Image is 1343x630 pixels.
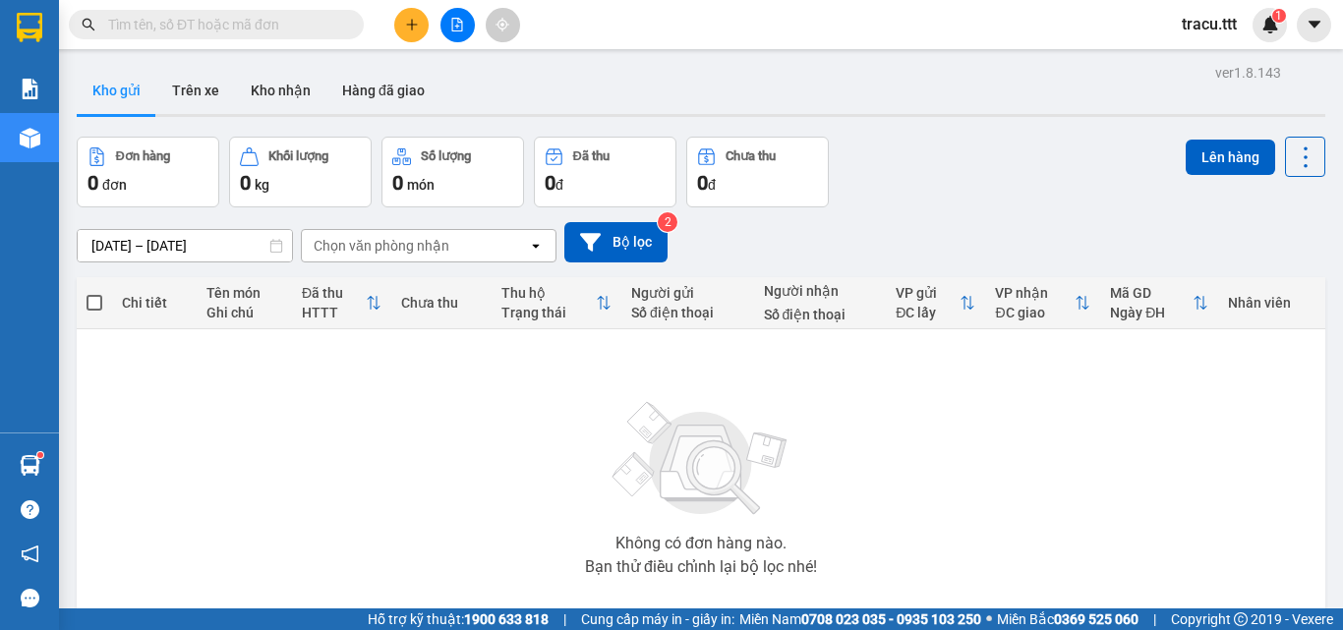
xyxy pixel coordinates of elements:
div: Số điện thoại [764,307,877,322]
button: Bộ lọc [564,222,668,262]
button: Chưa thu0đ [686,137,829,207]
div: VP nhận [995,285,1075,301]
div: Ngày ĐH [1110,305,1193,320]
svg: open [528,238,544,254]
span: 0 [240,171,251,195]
span: | [563,608,566,630]
img: solution-icon [20,79,40,99]
span: aim [496,18,509,31]
button: Kho nhận [235,67,326,114]
sup: 1 [1272,9,1286,23]
span: file-add [450,18,464,31]
div: ĐC lấy [896,305,960,320]
div: Không có đơn hàng nào. [615,536,787,551]
button: Hàng đã giao [326,67,440,114]
div: Đã thu [573,149,610,163]
th: Toggle SortBy [886,277,985,329]
div: Người gửi [631,285,744,301]
div: HTTT [302,305,366,320]
div: Chưa thu [726,149,776,163]
span: plus [405,18,419,31]
button: caret-down [1297,8,1331,42]
div: Nhân viên [1228,295,1315,311]
div: VP gửi [896,285,960,301]
span: Miền Nam [739,608,981,630]
button: Đơn hàng0đơn [77,137,219,207]
div: ver 1.8.143 [1215,62,1281,84]
span: 1 [1275,9,1282,23]
div: Chi tiết [122,295,187,311]
div: Chưa thu [401,295,481,311]
span: | [1153,608,1156,630]
th: Toggle SortBy [1100,277,1218,329]
div: Thu hộ [501,285,596,301]
span: caret-down [1306,16,1323,33]
span: kg [255,177,269,193]
button: Khối lượng0kg [229,137,372,207]
span: ⚪️ [986,615,992,623]
span: Cung cấp máy in - giấy in: [581,608,734,630]
th: Toggle SortBy [492,277,621,329]
input: Select a date range. [78,230,292,261]
button: Đã thu0đ [534,137,676,207]
div: Trạng thái [501,305,596,320]
span: đ [708,177,716,193]
button: file-add [440,8,475,42]
strong: 0708 023 035 - 0935 103 250 [801,611,981,627]
th: Toggle SortBy [985,277,1100,329]
button: Số lượng0món [381,137,524,207]
div: Ghi chú [206,305,282,320]
div: Tên món [206,285,282,301]
span: 0 [545,171,555,195]
div: Đơn hàng [116,149,170,163]
span: copyright [1234,612,1248,626]
img: logo-vxr [17,13,42,42]
button: aim [486,8,520,42]
div: Đã thu [302,285,366,301]
span: question-circle [21,500,39,519]
div: Số lượng [421,149,471,163]
span: 0 [392,171,403,195]
span: đ [555,177,563,193]
img: warehouse-icon [20,128,40,148]
div: Mã GD [1110,285,1193,301]
div: Khối lượng [268,149,328,163]
strong: 1900 633 818 [464,611,549,627]
img: svg+xml;base64,PHN2ZyBjbGFzcz0ibGlzdC1wbHVnX19zdmciIHhtbG5zPSJodHRwOi8vd3d3LnczLm9yZy8yMDAwL3N2Zy... [603,390,799,528]
button: plus [394,8,429,42]
span: Hỗ trợ kỹ thuật: [368,608,549,630]
span: Miền Bắc [997,608,1139,630]
input: Tìm tên, số ĐT hoặc mã đơn [108,14,340,35]
div: ĐC giao [995,305,1075,320]
span: 0 [697,171,708,195]
div: Số điện thoại [631,305,744,320]
button: Trên xe [156,67,235,114]
sup: 1 [37,452,43,458]
span: search [82,18,95,31]
span: món [407,177,435,193]
button: Lên hàng [1186,140,1275,175]
div: Chọn văn phòng nhận [314,236,449,256]
img: icon-new-feature [1261,16,1279,33]
th: Toggle SortBy [292,277,391,329]
span: notification [21,544,39,563]
sup: 2 [658,212,677,232]
button: Kho gửi [77,67,156,114]
div: Bạn thử điều chỉnh lại bộ lọc nhé! [585,559,817,575]
strong: 0369 525 060 [1054,611,1139,627]
span: 0 [88,171,98,195]
span: đơn [102,177,127,193]
div: Người nhận [764,283,877,299]
span: message [21,589,39,607]
span: tracu.ttt [1166,12,1253,36]
img: warehouse-icon [20,455,40,476]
